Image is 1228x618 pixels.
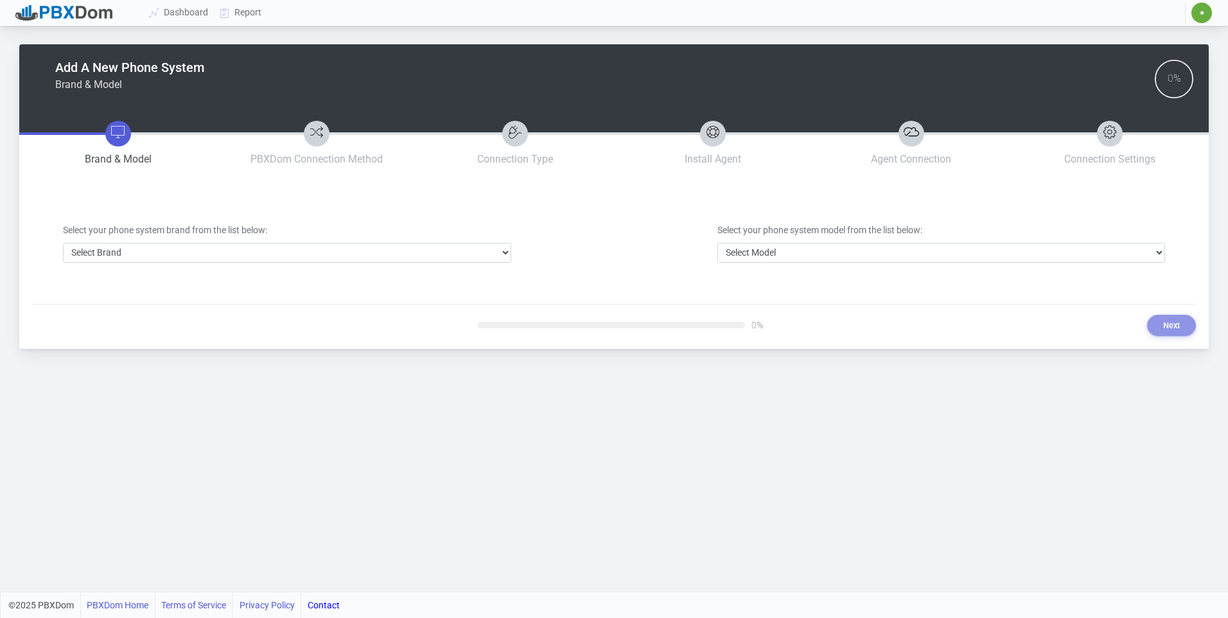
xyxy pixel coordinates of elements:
a: Report [215,1,268,24]
h6: Brand & Model [55,78,204,91]
div: ©2025 PBXDom [8,592,340,618]
span: Brand & Model [85,153,152,165]
span: Agent Connection [871,153,951,165]
a: Dashboard [144,1,215,24]
span: Connection Type [477,153,553,165]
h4: Add A New Phone System [55,60,204,75]
a: Terms of Service [161,592,226,618]
span: Connection Settings [1064,153,1155,165]
span: Install Agent [685,153,741,165]
a: Privacy Policy [240,592,295,618]
a: Contact [308,592,340,618]
div: 0% [1168,73,1181,85]
span: PBXDom Connection Method [250,153,383,165]
button: Next [1147,315,1196,336]
label: Select your phone system brand from the list below: [63,224,267,237]
label: Select your phone system model from the list below: [717,224,922,237]
span: ✷ [1199,9,1205,17]
a: PBXDom Home [87,592,148,618]
button: ✷ [1191,2,1213,24]
div: 0% [745,319,766,331]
